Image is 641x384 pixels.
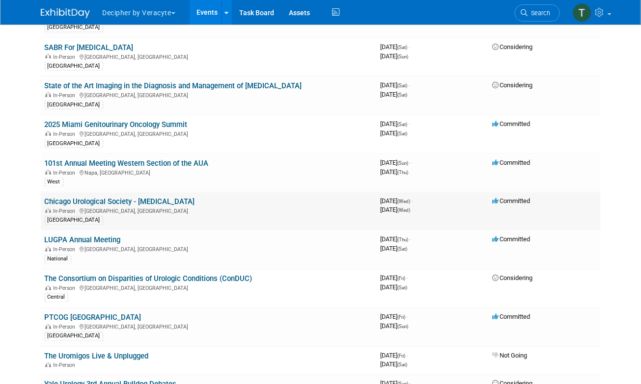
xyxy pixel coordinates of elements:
span: (Sun) [398,324,409,330]
a: Chicago Urological Society - [MEDICAL_DATA] [45,198,195,206]
img: In-Person Event [45,170,51,175]
span: - [410,236,412,243]
span: In-Person [54,362,79,369]
span: [DATE] [381,323,409,330]
span: - [412,198,414,205]
span: (Wed) [398,208,411,213]
span: - [407,352,409,359]
span: - [409,81,411,89]
span: (Wed) [398,199,411,205]
div: [GEOGRAPHIC_DATA], [GEOGRAPHIC_DATA] [45,284,373,292]
span: [DATE] [381,91,408,98]
span: (Sun) [398,160,409,166]
span: In-Person [54,247,79,253]
span: In-Person [54,131,79,137]
a: Search [515,4,560,22]
img: In-Person Event [45,362,51,367]
span: In-Person [54,324,79,331]
span: (Fri) [398,315,406,320]
span: [DATE] [381,168,409,176]
span: [DATE] [381,284,408,291]
img: In-Person Event [45,208,51,213]
span: (Sat) [398,285,408,291]
span: Committed [493,313,530,321]
span: [DATE] [381,275,409,282]
span: [DATE] [381,198,414,205]
span: (Fri) [398,354,406,359]
div: [GEOGRAPHIC_DATA], [GEOGRAPHIC_DATA] [45,323,373,331]
span: Considering [493,81,533,89]
img: In-Person Event [45,54,51,59]
span: In-Person [54,285,79,292]
span: [DATE] [381,206,411,214]
a: PTCOG [GEOGRAPHIC_DATA] [45,313,141,322]
span: (Sat) [398,45,408,50]
span: (Sat) [398,247,408,252]
span: (Thu) [398,170,409,175]
a: 101st Annual Meeting Western Section of the AUA [45,159,209,168]
span: Committed [493,236,530,243]
span: Considering [493,275,533,282]
span: [DATE] [381,81,411,89]
img: In-Person Event [45,131,51,136]
span: - [410,159,412,166]
span: Committed [493,198,530,205]
div: Napa, [GEOGRAPHIC_DATA] [45,168,373,176]
span: In-Person [54,208,79,215]
div: [GEOGRAPHIC_DATA] [45,23,103,32]
span: [DATE] [381,245,408,253]
div: [GEOGRAPHIC_DATA] [45,62,103,71]
span: [DATE] [381,159,412,166]
span: [DATE] [381,43,411,51]
span: [DATE] [381,361,408,368]
img: In-Person Event [45,247,51,252]
div: [GEOGRAPHIC_DATA], [GEOGRAPHIC_DATA] [45,129,373,137]
span: In-Person [54,54,79,60]
span: (Sat) [398,362,408,368]
img: In-Person Event [45,92,51,97]
span: [DATE] [381,352,409,359]
span: [DATE] [381,129,408,137]
span: (Sat) [398,92,408,98]
span: (Sat) [398,122,408,127]
span: In-Person [54,170,79,176]
span: (Sat) [398,83,408,88]
span: - [407,313,409,321]
div: [GEOGRAPHIC_DATA], [GEOGRAPHIC_DATA] [45,52,373,60]
span: In-Person [54,92,79,99]
a: The Uromigos Live & Unplugged [45,352,149,361]
span: (Thu) [398,237,409,243]
span: (Fri) [398,276,406,282]
a: State of the Art Imaging in the Diagnosis and Management of [MEDICAL_DATA] [45,81,302,90]
div: Central [45,293,68,302]
span: Committed [493,120,530,128]
div: [GEOGRAPHIC_DATA] [45,101,103,109]
img: In-Person Event [45,324,51,329]
a: LUGPA Annual Meeting [45,236,121,245]
div: [GEOGRAPHIC_DATA], [GEOGRAPHIC_DATA] [45,207,373,215]
div: [GEOGRAPHIC_DATA], [GEOGRAPHIC_DATA] [45,245,373,253]
a: SABR For [MEDICAL_DATA] [45,43,134,52]
span: - [407,275,409,282]
span: [DATE] [381,52,409,60]
img: ExhibitDay [41,8,90,18]
div: [GEOGRAPHIC_DATA] [45,216,103,225]
div: [GEOGRAPHIC_DATA] [45,332,103,341]
div: West [45,178,63,186]
span: - [409,120,411,128]
div: [GEOGRAPHIC_DATA] [45,139,103,148]
a: 2025 Miami Genitourinary Oncology Summit [45,120,188,129]
span: [DATE] [381,313,409,321]
span: Committed [493,159,530,166]
img: Tony Alvarado [573,3,591,22]
div: [GEOGRAPHIC_DATA], [GEOGRAPHIC_DATA] [45,91,373,99]
span: - [409,43,411,51]
a: The Consortium on Disparities of Urologic Conditions (ConDUC) [45,275,252,283]
span: Search [528,9,551,17]
span: (Sat) [398,131,408,136]
div: National [45,255,71,264]
span: (Sun) [398,54,409,59]
span: [DATE] [381,120,411,128]
span: [DATE] [381,236,412,243]
span: Not Going [493,352,528,359]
